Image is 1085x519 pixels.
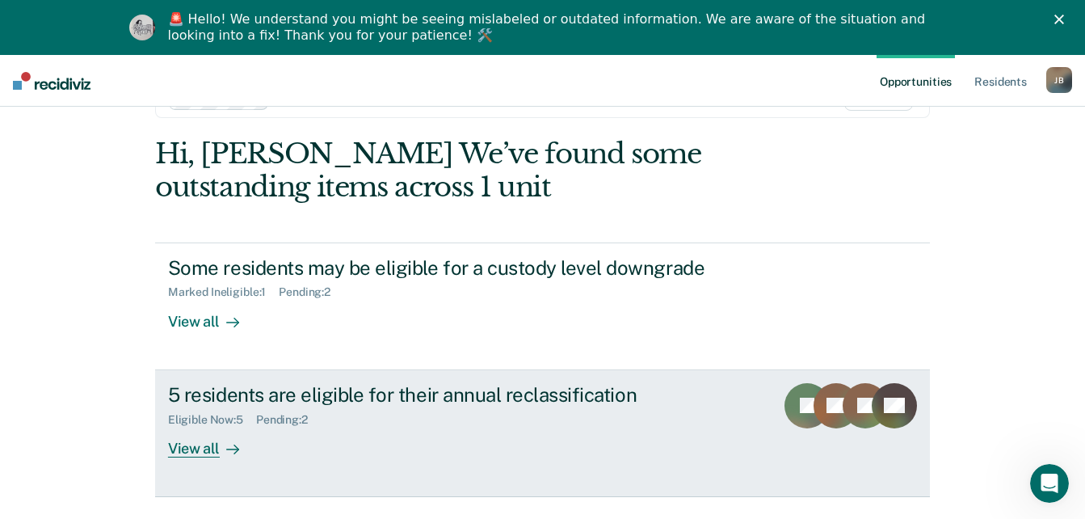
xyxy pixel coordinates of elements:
button: JB [1046,67,1072,93]
div: Pending : 2 [279,285,343,299]
div: Close [1054,15,1070,24]
div: Hi, [PERSON_NAME] We’ve found some outstanding items across 1 unit [155,137,775,204]
a: Some residents may be eligible for a custody level downgradeMarked Ineligible:1Pending:2View all [155,243,930,370]
a: 5 residents are eligible for their annual reclassificationEligible Now:5Pending:2View all [155,370,930,497]
div: Pending : 2 [256,413,321,427]
a: Opportunities [877,55,955,107]
div: J B [1046,67,1072,93]
div: Eligible Now : 5 [168,413,256,427]
img: Recidiviz [13,72,90,90]
div: View all [168,299,259,331]
div: Some residents may be eligible for a custody level downgrade [168,256,735,280]
iframe: Intercom live chat [1030,464,1069,503]
div: 5 residents are eligible for their annual reclassification [168,383,735,407]
div: Marked Ineligible : 1 [168,285,279,299]
div: View all [168,426,259,458]
div: 🚨 Hello! We understand you might be seeing mislabeled or outdated information. We are aware of th... [168,11,931,44]
img: Profile image for Kim [129,15,155,40]
a: Residents [971,55,1030,107]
